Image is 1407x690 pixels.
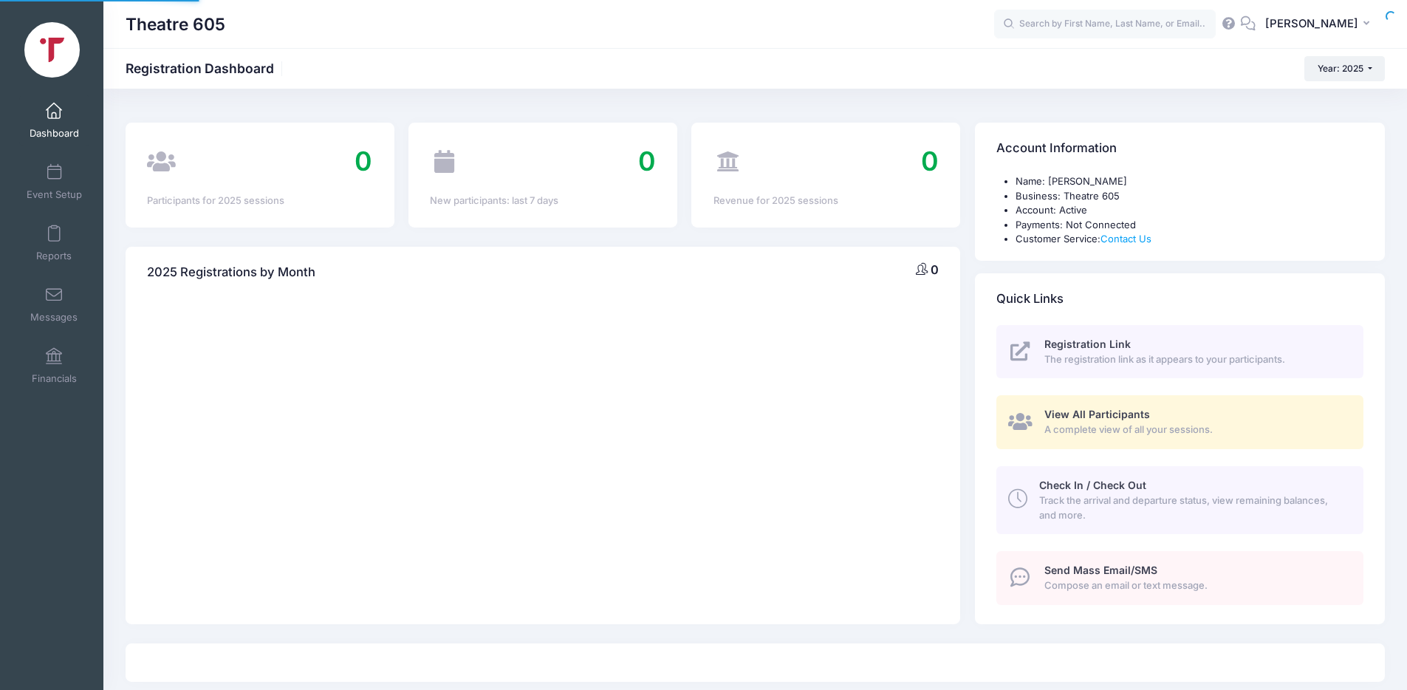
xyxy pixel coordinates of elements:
[638,145,656,177] span: 0
[996,551,1363,605] a: Send Mass Email/SMS Compose an email or text message.
[1016,174,1363,189] li: Name: [PERSON_NAME]
[1039,493,1346,522] span: Track the arrival and departure status, view remaining balances, and more.
[994,10,1216,39] input: Search by First Name, Last Name, or Email...
[30,127,79,140] span: Dashboard
[1039,479,1146,491] span: Check In / Check Out
[19,217,89,269] a: Reports
[1044,408,1150,420] span: View All Participants
[1044,352,1346,367] span: The registration link as it appears to your participants.
[27,188,82,201] span: Event Setup
[19,340,89,392] a: Financials
[32,372,77,385] span: Financials
[1044,423,1346,437] span: A complete view of all your sessions.
[996,325,1363,379] a: Registration Link The registration link as it appears to your participants.
[126,7,225,41] h1: Theatre 605
[126,61,287,76] h1: Registration Dashboard
[1304,56,1385,81] button: Year: 2025
[1016,218,1363,233] li: Payments: Not Connected
[996,128,1117,170] h4: Account Information
[19,156,89,208] a: Event Setup
[1044,564,1157,576] span: Send Mass Email/SMS
[24,22,80,78] img: Theatre 605
[1044,578,1346,593] span: Compose an email or text message.
[1016,189,1363,204] li: Business: Theatre 605
[1265,16,1358,32] span: [PERSON_NAME]
[713,194,939,208] div: Revenue for 2025 sessions
[1016,203,1363,218] li: Account: Active
[1100,233,1151,245] a: Contact Us
[19,95,89,146] a: Dashboard
[1016,232,1363,247] li: Customer Service:
[931,262,939,277] span: 0
[19,279,89,330] a: Messages
[1256,7,1385,41] button: [PERSON_NAME]
[147,251,315,293] h4: 2025 Registrations by Month
[430,194,655,208] div: New participants: last 7 days
[996,395,1363,449] a: View All Participants A complete view of all your sessions.
[1044,338,1131,350] span: Registration Link
[996,466,1363,534] a: Check In / Check Out Track the arrival and departure status, view remaining balances, and more.
[355,145,372,177] span: 0
[921,145,939,177] span: 0
[30,311,78,324] span: Messages
[996,278,1064,320] h4: Quick Links
[36,250,72,262] span: Reports
[1318,63,1363,74] span: Year: 2025
[147,194,372,208] div: Participants for 2025 sessions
